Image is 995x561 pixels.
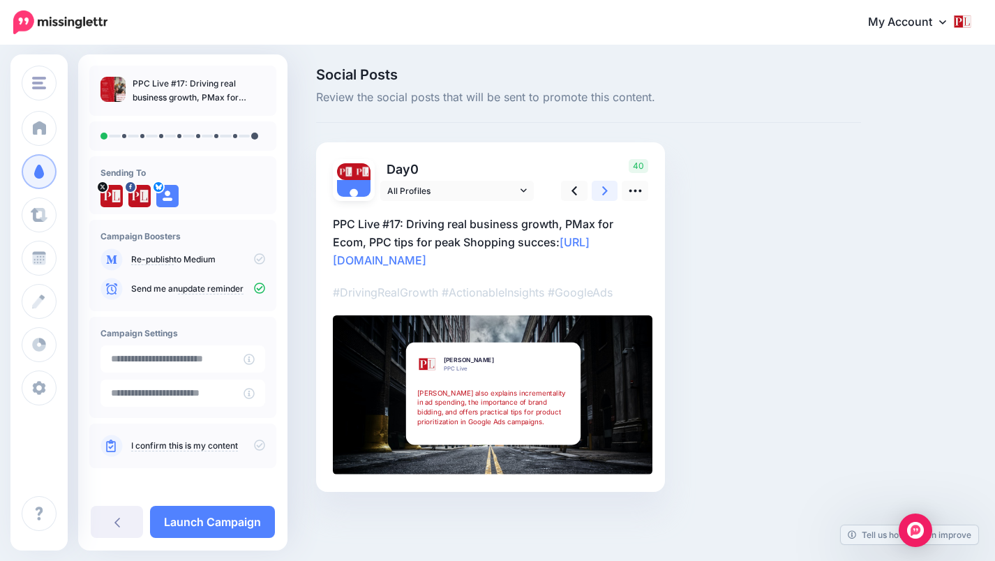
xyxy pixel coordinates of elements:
[100,77,126,102] img: e920cc0d6bf6c17f7d1eac9025878cc7_thumb.jpg
[333,283,648,301] p: #DrivingRealGrowth #ActionableInsights #GoogleAds
[100,185,123,207] img: VXukmLY3-88421.jpg
[899,514,932,547] div: Open Intercom Messenger
[178,283,244,294] a: update reminder
[629,159,648,173] span: 40
[13,10,107,34] img: Missinglettr
[128,185,151,207] img: 417396778_369878695803352_5275805322351783115_n-bsa153204.jpg
[854,6,974,40] a: My Account
[156,185,179,207] img: user_default_image.png
[131,254,174,265] a: Re-publish
[380,181,534,201] a: All Profiles
[337,180,371,214] img: user_default_image.png
[100,167,265,178] h4: Sending To
[387,184,517,198] span: All Profiles
[380,159,536,179] p: Day
[417,388,568,426] div: [PERSON_NAME] also explains incrementality in ad spending, the importance of brand bidding, and o...
[100,328,265,338] h4: Campaign Settings
[131,440,238,451] a: I confirm this is my content
[133,77,265,105] p: PPC Live #17: Driving real business growth, PMax for Ecom, PPC tips for peak Shopping succes
[32,77,46,89] img: menu.png
[333,215,648,269] p: PPC Live #17: Driving real business growth, PMax for Ecom, PPC tips for peak Shopping succes:
[131,283,265,295] p: Send me an
[131,253,265,266] p: to Medium
[444,363,467,375] span: PPC Live
[444,354,494,366] span: [PERSON_NAME]
[410,162,419,177] span: 0
[316,89,861,107] span: Review the social posts that will be sent to promote this content.
[841,525,978,544] a: Tell us how we can improve
[316,68,861,82] span: Social Posts
[354,163,371,180] img: VXukmLY3-88421.jpg
[100,231,265,241] h4: Campaign Boosters
[337,163,354,180] img: 417396778_369878695803352_5275805322351783115_n-bsa153204.jpg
